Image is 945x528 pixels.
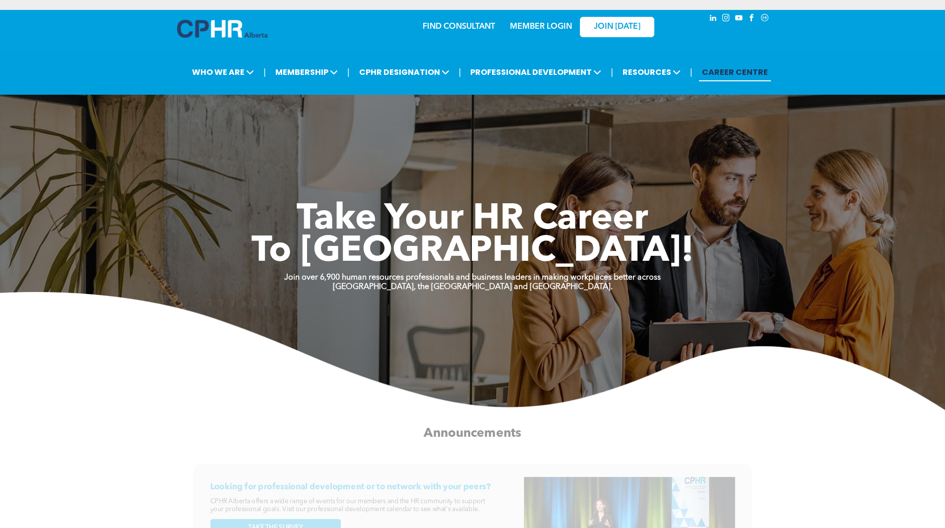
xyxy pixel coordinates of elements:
[721,12,732,26] a: instagram
[297,202,648,237] span: Take Your HR Career
[189,63,257,81] span: WHO WE ARE
[284,274,661,282] strong: Join over 6,900 human resources professionals and business leaders in making workplaces better ac...
[580,17,654,37] a: JOIN [DATE]
[620,63,684,81] span: RESOURCES
[424,427,521,439] span: Announcements
[734,12,745,26] a: youtube
[467,63,604,81] span: PROFESSIONAL DEVELOPMENT
[594,22,640,32] span: JOIN [DATE]
[708,12,719,26] a: linkedin
[347,62,350,82] li: |
[210,482,491,491] span: Looking for professional development or to network with your peers?
[263,62,266,82] li: |
[272,63,341,81] span: MEMBERSHIP
[459,62,461,82] li: |
[747,12,757,26] a: facebook
[690,62,693,82] li: |
[423,23,495,31] a: FIND CONSULTANT
[210,498,485,512] span: CPHR Alberta offers a wide range of events for our members and the HR community to support your p...
[510,23,572,31] a: MEMBER LOGIN
[759,12,770,26] a: Social network
[333,283,613,291] strong: [GEOGRAPHIC_DATA], the [GEOGRAPHIC_DATA] and [GEOGRAPHIC_DATA].
[252,234,694,270] span: To [GEOGRAPHIC_DATA]!
[611,62,613,82] li: |
[356,63,452,81] span: CPHR DESIGNATION
[699,63,771,81] a: CAREER CENTRE
[177,20,267,38] img: A blue and white logo for cp alberta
